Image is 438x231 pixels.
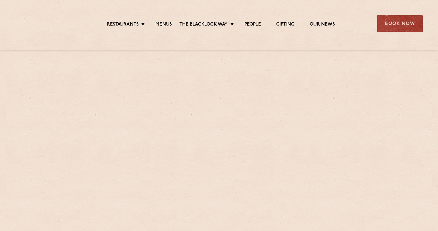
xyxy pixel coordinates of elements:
[377,15,423,32] div: Book Now
[310,22,335,28] a: Our News
[276,22,294,28] a: Gifting
[179,22,228,28] a: The Blacklock Way
[107,22,139,28] a: Restaurants
[155,22,172,28] a: Menus
[245,22,261,28] a: People
[15,6,68,41] img: svg%3E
